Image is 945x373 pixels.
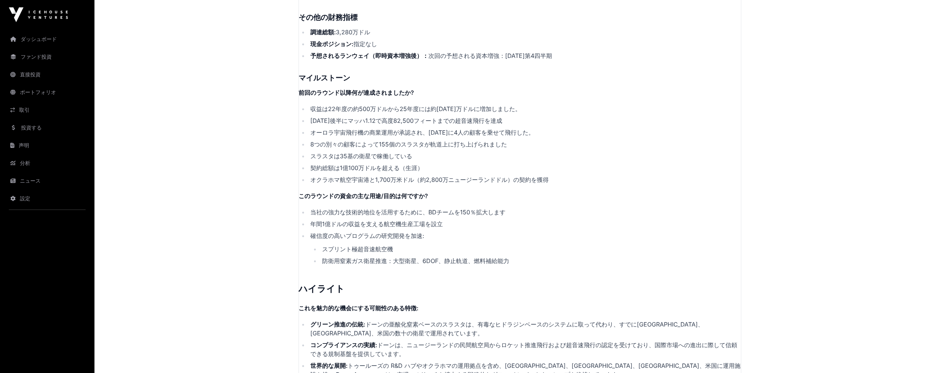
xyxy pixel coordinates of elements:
[311,40,354,48] font: 現金ポジション:
[311,321,366,328] font: グリーン推進の伝統:
[311,220,443,228] font: 年間1億ドルの収益を支える航空機生産工場を設立
[311,52,429,59] font: 予想されるランウェイ（即時資本増強後）：
[311,341,377,349] font: コンプライアンスの実績:
[6,137,89,153] a: 声明
[311,28,336,36] font: 調達総額:
[311,117,503,124] font: [DATE]後半にマッハ1.12で高度82,500フィートまでの超音速飛行を達成
[311,232,425,239] font: 確信度の高いプログラムの研究開発を加速:
[429,52,552,59] font: 次回の予想される資本増強：[DATE]第4四半期
[6,190,89,207] a: 設定
[299,73,351,82] font: マイルストーン
[19,142,29,148] font: 声明
[9,7,68,22] img: アイスハウスベンチャーズのロゴ
[336,28,370,36] font: 3,280万ドル
[299,283,345,294] font: ハイライト
[311,321,704,337] font: ドーンの亜酸化窒素ベースのスラスタは、有毒なヒドラジンベースのシステムに取って代わり、すでに[GEOGRAPHIC_DATA]、[GEOGRAPHIC_DATA]、米国の数十の衛星で運用されています。
[354,40,377,48] font: 指定なし
[323,245,393,253] font: スプリント極超音速航空機
[6,173,89,189] a: ニュース
[6,155,89,171] a: 分析
[6,120,89,136] a: 投資する
[299,13,358,22] font: その他の財務指標
[323,257,510,265] font: 防衛用窒素ガス衛星推進：大型衛星、6DOF、静止軌道、燃料補給能力
[20,195,30,201] font: 設定
[6,84,89,100] a: ポートフォリオ
[311,141,507,148] font: 8つの別々の顧客によって155個のスラスタが軌道上に打ち上げられました
[299,192,428,200] font: このラウンドの資金の主な用途/目的は何ですか?
[311,341,738,358] font: ドーンは、ニュージーランドの民間航空局からロケット推進飛行および超音速飛行の認定を受けており、国際市場への進出に際して信頼できる規制基盤を提供しています。
[311,152,413,160] font: スラスタは35基の衛星で稼働している
[299,304,419,312] font: これを魅力的な機会にする可能性のある特徴:
[21,36,57,42] font: ダッシュボード
[311,176,549,183] font: オクラホマ航空宇宙港と1,700万米ドル（約2,800万ニュージーランドドル）の契約を獲得
[6,102,89,118] a: 取引
[311,208,506,216] font: 当社の強力な技術的地位を活用するために、BDチームを150％拡大します
[299,89,414,96] font: 前回のラウンド以降何が達成されましたか?
[20,177,41,184] font: ニュース
[19,107,30,113] font: 取引
[21,124,42,131] font: 投資する
[6,49,89,65] a: ファンド投資
[21,53,52,60] font: ファンド投資
[908,338,945,373] iframe: チャットウィジェット
[311,129,535,136] font: オーロラ宇宙飛行機の商業運用が承認され、[DATE]に4人の顧客を乗せて飛行した。
[6,31,89,47] a: ダッシュボード
[311,164,424,172] font: 契約総額は1億100万ドルを超える（生涯）
[311,362,348,369] font: 世界的な展開:
[6,66,89,83] a: 直接投資
[20,71,41,77] font: 直接投資
[20,160,30,166] font: 分析
[311,105,521,113] font: 収益は22年度の約500万ドルから25年度には約[DATE]万ドルに増加しました。
[20,89,56,95] font: ポートフォリオ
